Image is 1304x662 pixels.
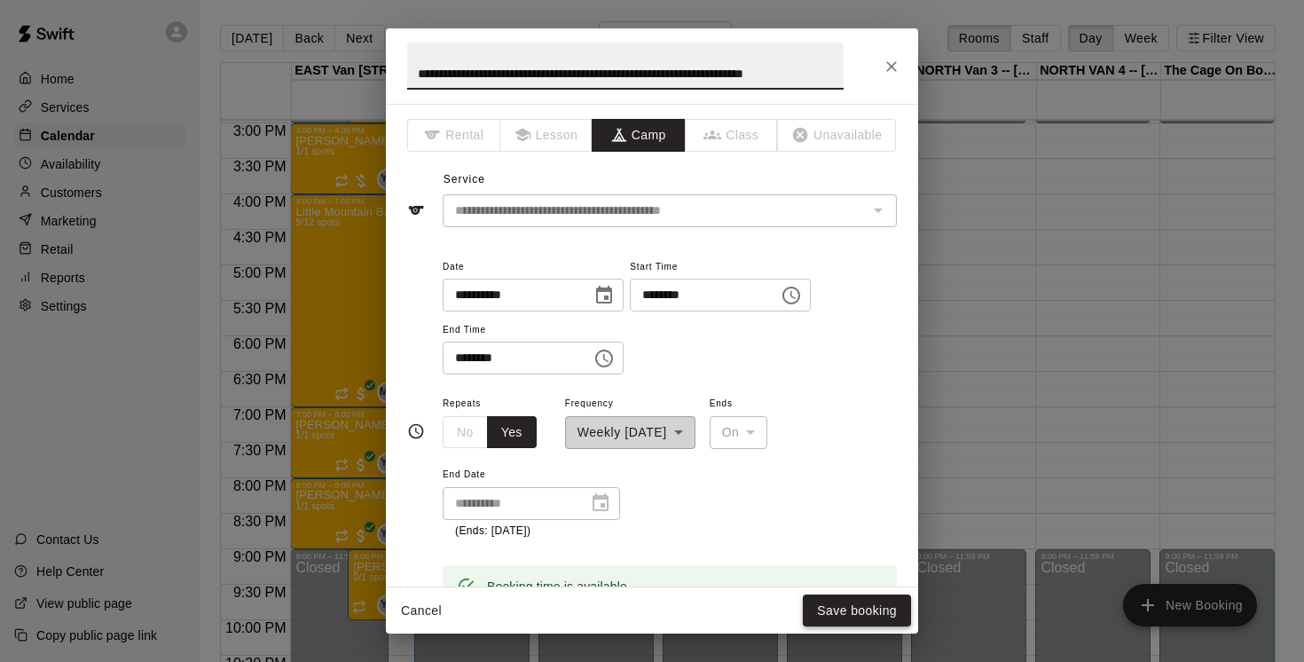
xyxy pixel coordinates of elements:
[443,463,620,487] span: End Date
[592,119,685,152] button: Camp
[803,595,911,627] button: Save booking
[444,173,485,185] span: Service
[443,256,624,280] span: Date
[443,319,624,343] span: End Time
[876,51,907,83] button: Close
[455,523,608,540] p: (Ends: [DATE])
[443,194,897,227] div: The service of an existing booking cannot be changed
[710,416,768,449] div: On
[407,201,425,219] svg: Service
[586,341,622,376] button: Choose time, selected time is 7:15 PM
[686,119,779,152] span: The type of an existing booking cannot be changed
[407,119,500,152] span: The type of an existing booking cannot be changed
[487,416,537,449] button: Yes
[630,256,811,280] span: Start Time
[487,571,627,603] div: Booking time is available
[774,278,809,313] button: Choose time, selected time is 6:15 PM
[586,278,622,313] button: Choose date, selected date is Nov 7, 2025
[710,392,768,416] span: Ends
[443,392,551,416] span: Repeats
[407,422,425,440] svg: Timing
[393,595,450,627] button: Cancel
[443,416,537,449] div: outlined button group
[778,119,897,152] span: The type of an existing booking cannot be changed
[565,392,695,416] span: Frequency
[500,119,593,152] span: The type of an existing booking cannot be changed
